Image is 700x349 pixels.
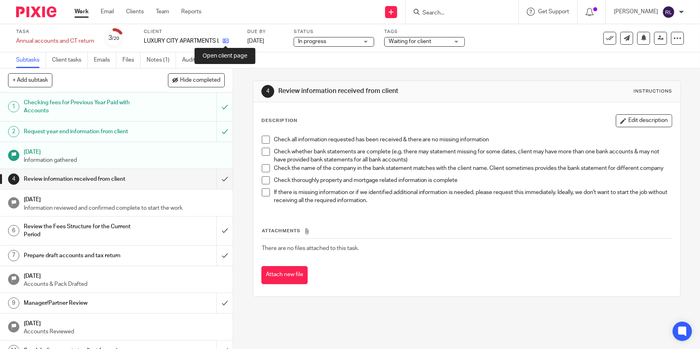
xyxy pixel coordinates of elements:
[24,156,225,164] p: Information gathered
[389,39,431,44] span: Waiting for client
[538,9,569,14] span: Get Support
[8,297,19,309] div: 9
[24,146,225,156] h1: [DATE]
[274,148,672,164] p: Check whether bank statements are complete (e.g. there may statement missing for some dates, clie...
[16,29,94,35] label: Task
[247,29,284,35] label: Due by
[662,6,675,19] img: svg%3E
[24,126,147,138] h1: Request year end information from client
[274,176,672,184] p: Check thoroughly property and mortgage related information is complete
[298,39,326,44] span: In progress
[24,173,147,185] h1: Review information received from client
[16,37,94,45] div: Annual accounts and CT return
[261,266,308,284] button: Attach new file
[262,229,300,233] span: Attachments
[75,8,89,16] a: Work
[24,318,225,328] h1: [DATE]
[52,52,88,68] a: Client tasks
[181,8,201,16] a: Reports
[8,126,19,137] div: 2
[24,297,147,309] h1: Manager/Partner Review
[24,221,147,241] h1: Review the Fees Structure for the Current Period
[261,118,297,124] p: Description
[122,52,141,68] a: Files
[384,29,465,35] label: Tags
[614,8,658,16] p: [PERSON_NAME]
[8,101,19,112] div: 1
[180,77,220,84] span: Hide completed
[274,164,672,172] p: Check the name of the company in the bank statement matches with the client name. Client sometime...
[109,33,120,43] div: 3
[261,85,274,98] div: 4
[262,246,359,251] span: There are no files attached to this task.
[8,225,19,236] div: 6
[616,114,672,127] button: Edit description
[126,8,144,16] a: Clients
[101,8,114,16] a: Email
[278,87,484,95] h1: Review information received from client
[422,10,494,17] input: Search
[156,8,169,16] a: Team
[16,6,56,17] img: Pixie
[144,37,219,45] p: LUXURY CITY APARTMENTS LTD
[182,52,213,68] a: Audit logs
[94,52,116,68] a: Emails
[634,88,672,95] div: Instructions
[274,188,672,205] p: If there is missing information or if we identified additional information is needed, please requ...
[24,194,225,204] h1: [DATE]
[16,52,46,68] a: Subtasks
[274,136,672,144] p: Check all information requested has been received & there are no missing information
[112,36,120,41] small: /20
[24,270,225,280] h1: [DATE]
[8,173,19,185] div: 4
[168,73,225,87] button: Hide completed
[147,52,176,68] a: Notes (1)
[24,204,225,212] p: Information reviewed and confirmed complete to start the work
[294,29,374,35] label: Status
[144,29,237,35] label: Client
[24,280,225,288] p: Accounts & Pack Drafted
[24,328,225,336] p: Accounts Reviewed
[24,97,147,117] h1: Checking fees for Previous Year Paid with Accounts
[8,250,19,261] div: 7
[247,38,264,44] span: [DATE]
[24,250,147,262] h1: Prepare draft accounts and tax return
[8,73,52,87] button: + Add subtask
